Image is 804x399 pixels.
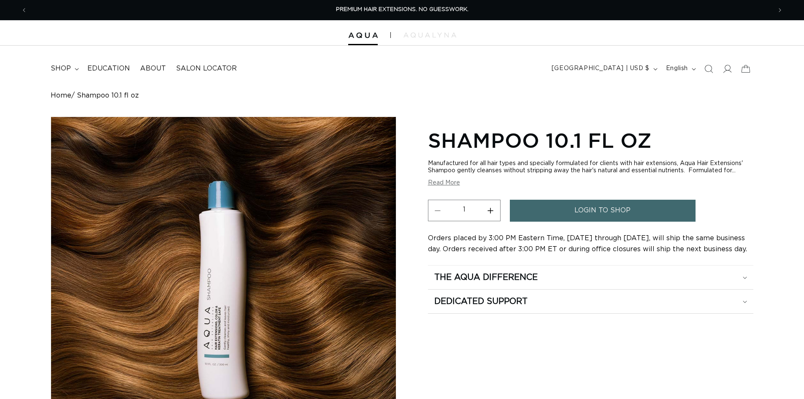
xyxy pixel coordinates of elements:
[552,64,650,73] span: [GEOGRAPHIC_DATA] | USD $
[428,290,753,313] summary: Dedicated Support
[135,59,171,78] a: About
[428,179,460,187] button: Read More
[46,59,82,78] summary: shop
[336,7,468,12] span: PREMIUM HAIR EXTENSIONS. NO GUESSWORK.
[428,127,753,153] h1: Shampoo 10.1 fl oz
[51,92,71,100] a: Home
[51,64,71,73] span: shop
[403,33,456,38] img: aqualyna.com
[699,60,718,78] summary: Search
[661,61,699,77] button: English
[574,200,631,221] span: login to shop
[87,64,130,73] span: Education
[547,61,661,77] button: [GEOGRAPHIC_DATA] | USD $
[434,296,528,307] h2: Dedicated Support
[176,64,237,73] span: Salon Locator
[771,2,789,18] button: Next announcement
[140,64,166,73] span: About
[82,59,135,78] a: Education
[428,235,747,252] span: Orders placed by 3:00 PM Eastern Time, [DATE] through [DATE], will ship the same business day. Or...
[428,266,753,289] summary: The Aqua Difference
[51,92,753,100] nav: breadcrumbs
[77,92,139,100] span: Shampoo 10.1 fl oz
[15,2,33,18] button: Previous announcement
[171,59,242,78] a: Salon Locator
[666,64,688,73] span: English
[348,33,378,38] img: Aqua Hair Extensions
[428,160,753,174] div: Manufactured for all hair types and specially formulated for clients with hair extensions, Aqua H...
[434,272,538,283] h2: The Aqua Difference
[510,200,696,221] a: login to shop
